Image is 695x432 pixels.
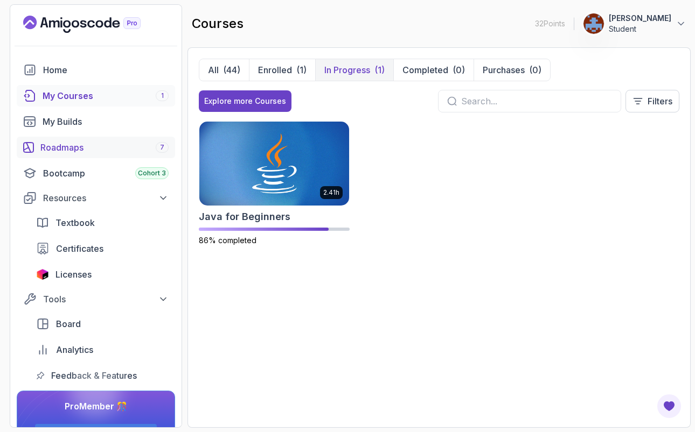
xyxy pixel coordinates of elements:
[17,188,175,208] button: Resources
[656,393,682,419] button: Open Feedback Button
[529,63,541,76] div: (0)
[199,209,290,224] h2: Java for Beginners
[258,63,292,76] p: Enrolled
[30,238,175,259] a: certificates
[17,111,175,132] a: builds
[208,63,219,76] p: All
[17,289,175,309] button: Tools
[374,63,385,76] div: (1)
[43,115,169,128] div: My Builds
[30,212,175,233] a: textbook
[43,89,169,102] div: My Courses
[583,13,604,34] img: user profile image
[55,268,92,281] span: Licenses
[138,169,166,178] span: Cohort 3
[609,13,671,24] p: [PERSON_NAME]
[192,15,244,32] h2: courses
[609,24,671,34] p: Student
[199,122,349,206] img: Java for Beginners card
[43,192,169,204] div: Resources
[204,96,286,107] div: Explore more Courses
[30,339,175,360] a: analytics
[55,216,95,229] span: Textbook
[17,59,175,81] a: home
[161,91,164,100] span: 1
[160,143,164,152] span: 7
[483,63,525,76] p: Purchases
[199,236,256,245] span: 86% completed
[43,63,169,76] div: Home
[323,188,339,197] p: 2.41h
[43,293,169,306] div: Tools
[535,18,565,29] p: 32 Points
[199,121,350,246] a: Java for Beginners card2.41hJava for Beginners86% completed
[648,95,672,108] p: Filters
[324,63,370,76] p: In Progress
[199,90,291,112] button: Explore more Courses
[461,95,612,108] input: Search...
[43,167,169,180] div: Bootcamp
[23,16,165,33] a: Landing page
[40,141,169,154] div: Roadmaps
[393,59,474,81] button: Completed(0)
[296,63,307,76] div: (1)
[17,85,175,107] a: courses
[30,264,175,285] a: licenses
[625,90,679,112] button: Filters
[56,242,103,255] span: Certificates
[17,137,175,158] a: roadmaps
[56,343,93,356] span: Analytics
[51,369,137,382] span: Feedback & Features
[453,63,465,76] div: (0)
[30,365,175,386] a: feedback
[17,162,175,184] a: bootcamp
[199,59,249,81] button: All(44)
[36,269,49,280] img: jetbrains icon
[56,317,81,330] span: Board
[315,59,393,81] button: In Progress(1)
[249,59,315,81] button: Enrolled(1)
[583,13,686,34] button: user profile image[PERSON_NAME]Student
[474,59,550,81] button: Purchases(0)
[223,63,240,76] div: (44)
[30,313,175,335] a: board
[402,63,448,76] p: Completed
